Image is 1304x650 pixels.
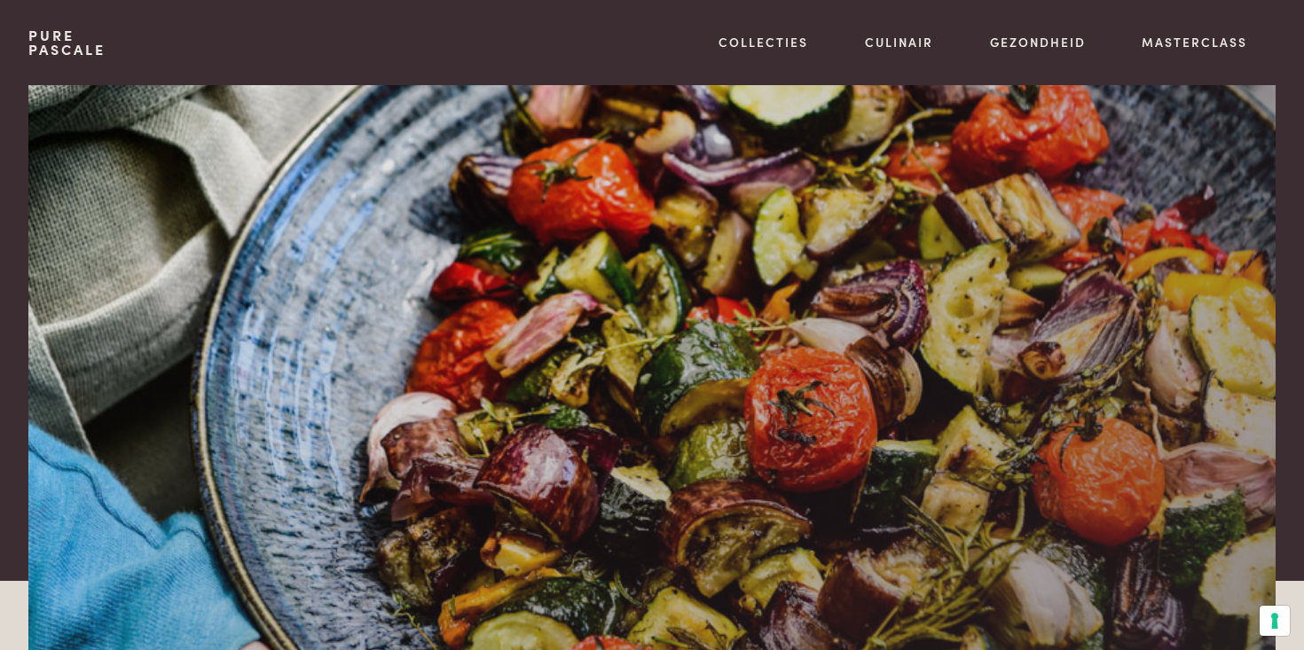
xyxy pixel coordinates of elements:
[1260,606,1290,636] button: Uw voorkeuren voor toestemming voor trackingtechnologieën
[719,33,808,51] a: Collecties
[990,33,1086,51] a: Gezondheid
[865,33,933,51] a: Culinair
[28,28,106,57] a: PurePascale
[1142,33,1247,51] a: Masterclass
